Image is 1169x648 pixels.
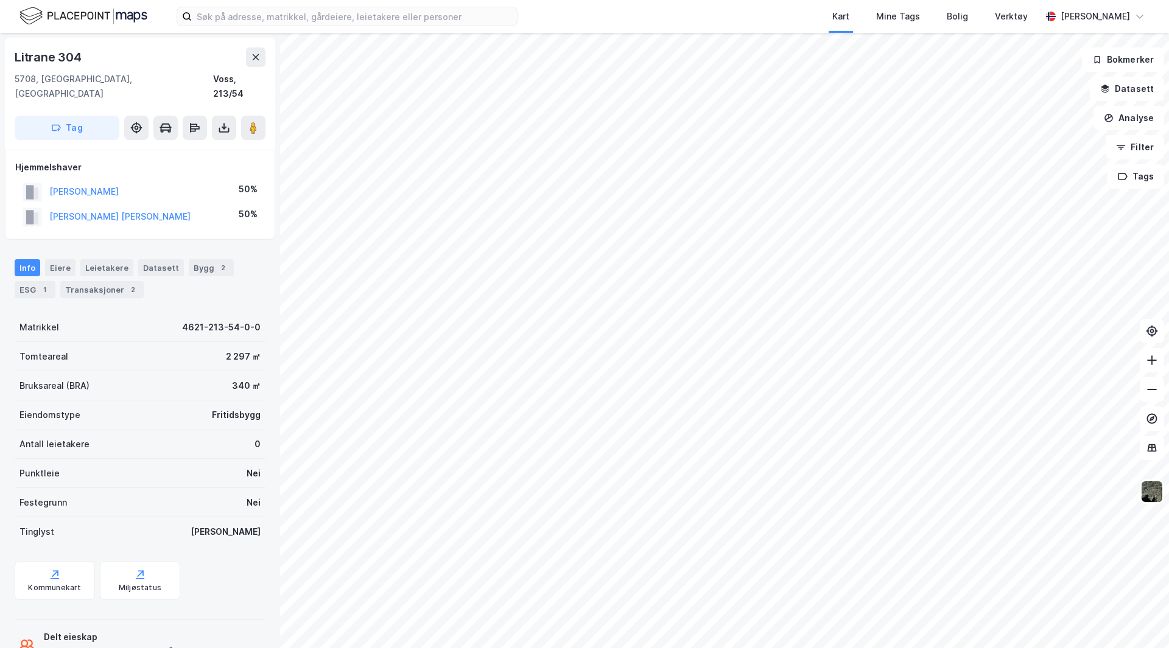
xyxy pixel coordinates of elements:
[832,9,849,24] div: Kart
[226,349,261,364] div: 2 297 ㎡
[189,259,234,276] div: Bygg
[60,281,144,298] div: Transaksjoner
[232,378,261,393] div: 340 ㎡
[1094,106,1164,130] button: Analyse
[255,437,261,451] div: 0
[947,9,968,24] div: Bolig
[119,583,161,593] div: Miljøstatus
[28,583,81,593] div: Kommunekart
[1061,9,1130,24] div: [PERSON_NAME]
[19,320,59,335] div: Matrikkel
[19,524,54,539] div: Tinglyst
[191,524,261,539] div: [PERSON_NAME]
[1140,480,1164,503] img: 9k=
[44,630,203,644] div: Delt eieskap
[1108,590,1169,648] iframe: Chat Widget
[38,284,51,296] div: 1
[15,47,84,67] div: Litrane 304
[19,5,147,27] img: logo.f888ab2527a4732fd821a326f86c7f29.svg
[15,281,55,298] div: ESG
[213,72,265,101] div: Voss, 213/54
[1108,164,1164,189] button: Tags
[192,7,517,26] input: Søk på adresse, matrikkel, gårdeiere, leietakere eller personer
[15,160,265,175] div: Hjemmelshaver
[15,72,213,101] div: 5708, [GEOGRAPHIC_DATA], [GEOGRAPHIC_DATA]
[876,9,920,24] div: Mine Tags
[212,408,261,422] div: Fritidsbygg
[1082,47,1164,72] button: Bokmerker
[127,284,139,296] div: 2
[239,207,258,221] div: 50%
[19,466,60,481] div: Punktleie
[217,262,229,274] div: 2
[138,259,184,276] div: Datasett
[247,495,261,510] div: Nei
[239,182,258,197] div: 50%
[1106,135,1164,159] button: Filter
[1090,77,1164,101] button: Datasett
[15,116,119,140] button: Tag
[19,378,90,393] div: Bruksareal (BRA)
[15,259,40,276] div: Info
[19,437,90,451] div: Antall leietakere
[1108,590,1169,648] div: Kontrollprogram for chat
[19,495,67,510] div: Festegrunn
[19,349,68,364] div: Tomteareal
[19,408,80,422] div: Eiendomstype
[995,9,1028,24] div: Verktøy
[80,259,133,276] div: Leietakere
[247,466,261,481] div: Nei
[182,320,261,335] div: 4621-213-54-0-0
[45,259,75,276] div: Eiere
